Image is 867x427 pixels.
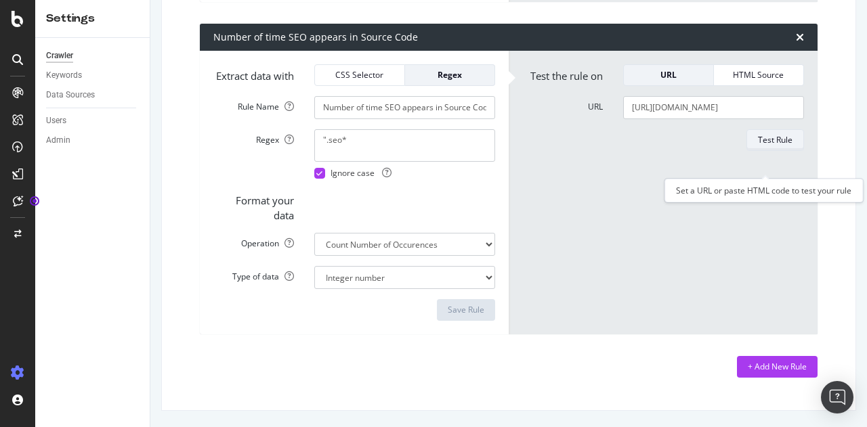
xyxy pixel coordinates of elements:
a: Crawler [46,49,140,63]
button: CSS Selector [314,64,405,86]
span: Ignore case [331,167,392,179]
button: Test Rule [746,129,804,151]
button: + Add New Rule [737,356,818,378]
a: Data Sources [46,88,140,102]
div: Admin [46,133,70,148]
div: Crawler [46,49,73,63]
div: Data Sources [46,88,95,102]
div: Save Rule [448,304,484,315]
a: Admin [46,133,140,148]
div: Regex [416,69,484,81]
div: Settings [46,11,139,26]
div: Tooltip anchor [28,195,41,207]
label: Format your data [203,189,304,223]
div: + Add New Rule [748,361,807,372]
label: Extract data with [203,64,304,83]
label: Regex [203,129,304,145]
div: Users [46,114,66,128]
div: times [796,32,804,43]
div: Open Intercom Messenger [821,381,853,413]
label: Type of data [203,266,304,282]
label: Rule Name [203,96,304,112]
div: CSS Selector [326,69,394,81]
div: Test Rule [758,134,792,145]
a: Keywords [46,68,140,83]
button: Regex [405,64,495,86]
div: URL [635,69,702,81]
input: Provide a name [314,96,495,119]
div: Keywords [46,68,82,83]
div: HTML Source [725,69,792,81]
textarea: ".seo* [314,129,495,162]
div: Set a URL or paste HTML code to test your rule [664,179,863,202]
button: Save Rule [437,299,495,321]
a: Users [46,114,140,128]
div: Number of time SEO appears in Source Code [213,30,418,44]
button: URL [623,64,714,86]
label: URL [512,96,613,112]
input: Set a URL [623,96,804,119]
label: Operation [203,233,304,249]
button: HTML Source [714,64,804,86]
label: Test the rule on [512,64,613,83]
